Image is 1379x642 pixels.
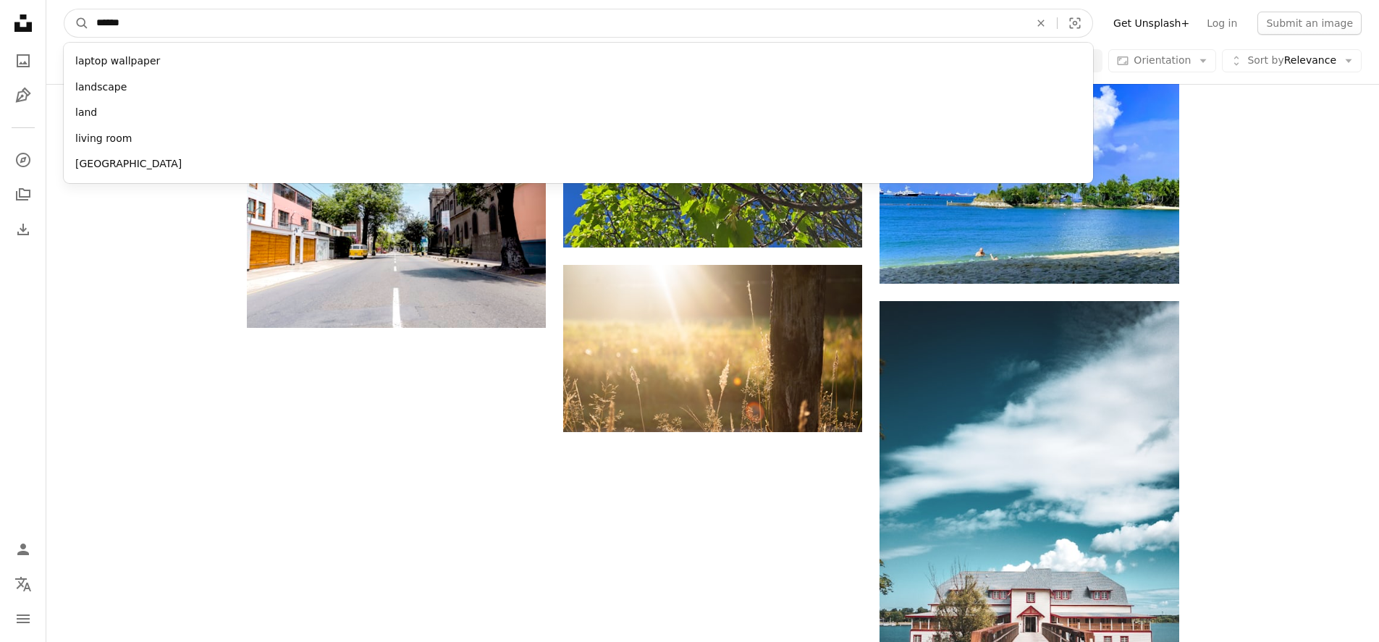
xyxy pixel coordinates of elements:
a: Download History [9,215,38,244]
button: Sort byRelevance [1222,49,1362,72]
button: Search Unsplash [64,9,89,37]
button: Clear [1025,9,1057,37]
span: Orientation [1134,54,1191,66]
form: Find visuals sitewide [64,9,1093,38]
a: Illustrations [9,81,38,110]
a: Log in / Sign up [9,535,38,564]
a: Photos [9,46,38,75]
a: Get Unsplash+ [1105,12,1198,35]
div: living room [64,126,1093,152]
a: Explore [9,145,38,174]
button: Language [9,570,38,599]
div: land [64,100,1093,126]
button: Menu [9,604,38,633]
a: Log in [1198,12,1246,35]
button: Orientation [1108,49,1216,72]
a: Collections [9,180,38,209]
a: yellow car parked near house [247,221,546,235]
button: Visual search [1058,9,1092,37]
span: Sort by [1247,54,1283,66]
div: laptop wallpaper [64,48,1093,75]
div: [GEOGRAPHIC_DATA] [64,151,1093,177]
a: a wooden walkway leading to a white building [880,560,1178,573]
button: Submit an image [1257,12,1362,35]
div: landscape [64,75,1093,101]
span: Relevance [1247,54,1336,68]
a: Home — Unsplash [9,9,38,41]
img: brown tree bark during sunrise [563,265,862,432]
a: brown tree bark during sunrise [563,342,862,355]
img: yellow car parked near house [247,129,546,328]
